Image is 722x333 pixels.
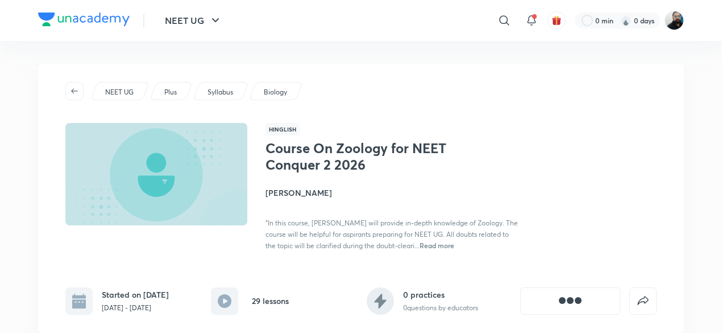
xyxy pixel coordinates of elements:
[164,87,177,97] p: Plus
[158,9,229,32] button: NEET UG
[38,13,130,26] img: Company Logo
[252,295,289,307] h6: 29 lessons
[208,87,233,97] p: Syllabus
[403,289,478,301] h6: 0 practices
[163,87,179,97] a: Plus
[262,87,289,97] a: Biology
[420,241,454,250] span: Read more
[265,140,451,173] h1: Course On Zoology for NEET Conquer 2 2026
[103,87,136,97] a: NEET UG
[102,289,169,301] h6: Started on [DATE]
[665,11,684,30] img: Sumit Kumar Agrawal
[547,11,566,30] button: avatar
[265,123,300,135] span: Hinglish
[38,13,130,29] a: Company Logo
[629,287,657,315] button: false
[264,87,287,97] p: Biology
[265,187,520,199] h4: [PERSON_NAME]
[102,303,169,313] p: [DATE] - [DATE]
[206,87,235,97] a: Syllabus
[520,287,620,315] button: [object Object]
[265,219,518,250] span: "In this course, [PERSON_NAME] will provide in-depth knowledge of Zoology. The course will be hel...
[620,15,632,26] img: streak
[403,303,478,313] p: 0 questions by educators
[551,15,562,26] img: avatar
[64,122,249,227] img: Thumbnail
[105,87,134,97] p: NEET UG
